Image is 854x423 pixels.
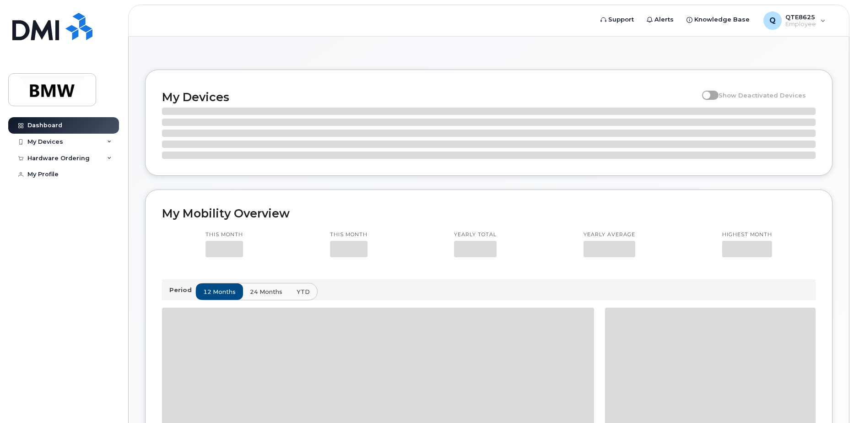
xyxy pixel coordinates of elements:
[169,286,195,294] p: Period
[162,206,816,220] h2: My Mobility Overview
[297,287,310,296] span: YTD
[719,92,806,99] span: Show Deactivated Devices
[454,231,497,239] p: Yearly total
[162,90,697,104] h2: My Devices
[584,231,635,239] p: Yearly average
[330,231,368,239] p: This month
[722,231,772,239] p: Highest month
[702,87,709,94] input: Show Deactivated Devices
[205,231,243,239] p: This month
[250,287,282,296] span: 24 months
